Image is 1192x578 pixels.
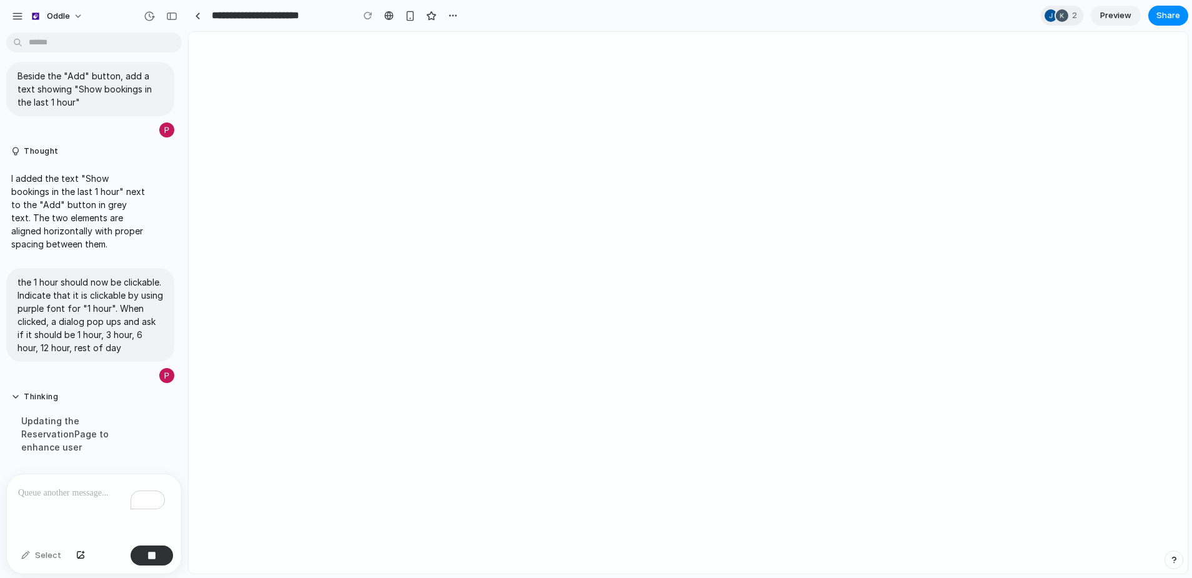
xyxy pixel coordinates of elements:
[1072,9,1081,22] span: 2
[1156,9,1180,22] span: Share
[17,69,163,109] p: Beside the "Add" button, add a text showing "Show bookings in the last 1 hour"
[17,276,163,354] p: the 1 hour should now be clickable. Indicate that it is clickable by using purple font for "1 hou...
[11,407,146,461] div: Updating the ReservationPage to enhance user
[7,474,181,541] div: To enrich screen reader interactions, please activate Accessibility in Grammarly extension settings
[1091,6,1141,26] a: Preview
[1041,6,1083,26] div: 2
[24,6,89,26] button: Oddle
[11,172,146,251] p: I added the text "Show bookings in the last 1 hour" next to the "Add" button in grey text. The tw...
[47,10,70,22] span: Oddle
[1148,6,1188,26] button: Share
[1100,9,1131,22] span: Preview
